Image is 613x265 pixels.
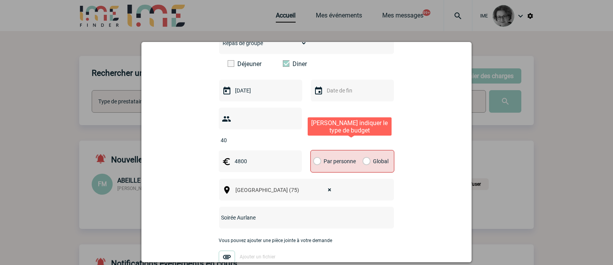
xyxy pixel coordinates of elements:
[219,213,373,223] input: Nom de l'événement
[219,135,292,145] input: Nombre de participants
[308,117,392,136] div: [PERSON_NAME] indiquer le type de budget
[228,60,272,68] label: Déjeuner
[240,254,275,260] span: Ajouter un fichier
[313,150,322,172] label: Par personne
[325,85,378,96] input: Date de fin
[232,185,339,195] span: Paris (75)
[233,85,287,96] input: Date de début
[283,60,327,68] label: Diner
[328,185,331,195] span: ×
[362,150,367,172] label: Global
[219,238,394,243] p: Vous pouvez ajouter une pièce jointe à votre demande
[233,156,286,166] input: Budget HT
